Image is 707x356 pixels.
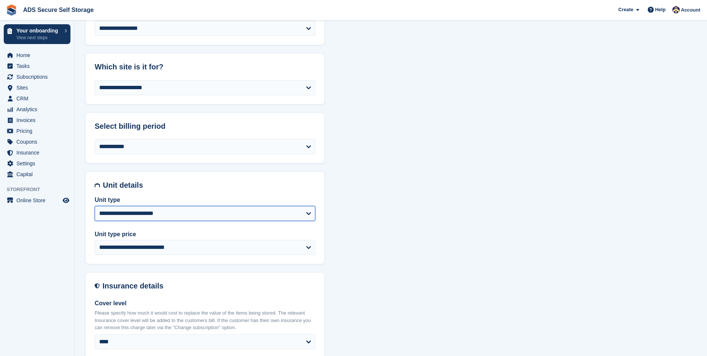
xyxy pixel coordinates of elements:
[95,196,315,204] label: Unit type
[16,137,61,147] span: Coupons
[16,104,61,115] span: Analytics
[6,4,17,16] img: stora-icon-8386f47178a22dfd0bd8f6a31ec36ba5ce8667c1dd55bd0f319d3a0aa187defe.svg
[103,181,315,190] h2: Unit details
[16,147,61,158] span: Insurance
[4,82,70,93] a: menu
[4,137,70,147] a: menu
[672,6,680,13] img: Jay Ball
[16,126,61,136] span: Pricing
[16,115,61,125] span: Invoices
[95,309,315,331] p: Please specify how much it would cost to replace the value of the items being stored. The relevan...
[4,104,70,115] a: menu
[61,196,70,205] a: Preview store
[4,169,70,179] a: menu
[95,299,315,308] label: Cover level
[4,115,70,125] a: menu
[95,63,315,71] h2: Which site is it for?
[4,93,70,104] a: menu
[16,82,61,93] span: Sites
[16,158,61,169] span: Settings
[20,4,97,16] a: ADS Secure Self Storage
[7,186,74,193] span: Storefront
[4,126,70,136] a: menu
[4,72,70,82] a: menu
[16,61,61,71] span: Tasks
[4,158,70,169] a: menu
[16,72,61,82] span: Subscriptions
[95,230,315,239] label: Unit type price
[4,195,70,206] a: menu
[4,147,70,158] a: menu
[16,50,61,60] span: Home
[16,28,61,33] p: Your onboarding
[16,195,61,206] span: Online Store
[4,61,70,71] a: menu
[95,181,100,190] img: unit-details-icon-595b0c5c156355b767ba7b61e002efae458ec76ed5ec05730b8e856ff9ea34a9.svg
[16,93,61,104] span: CRM
[618,6,633,13] span: Create
[681,6,700,14] span: Account
[95,122,315,131] h2: Select billing period
[16,34,61,41] p: View next steps
[95,282,100,290] img: insurance-details-icon-731ffda60807649b61249b889ba3c5e2b5c27d34e2e1fb37a309f0fde93ff34a.svg
[4,50,70,60] a: menu
[102,282,315,290] h2: Insurance details
[655,6,666,13] span: Help
[4,24,70,44] a: Your onboarding View next steps
[16,169,61,179] span: Capital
